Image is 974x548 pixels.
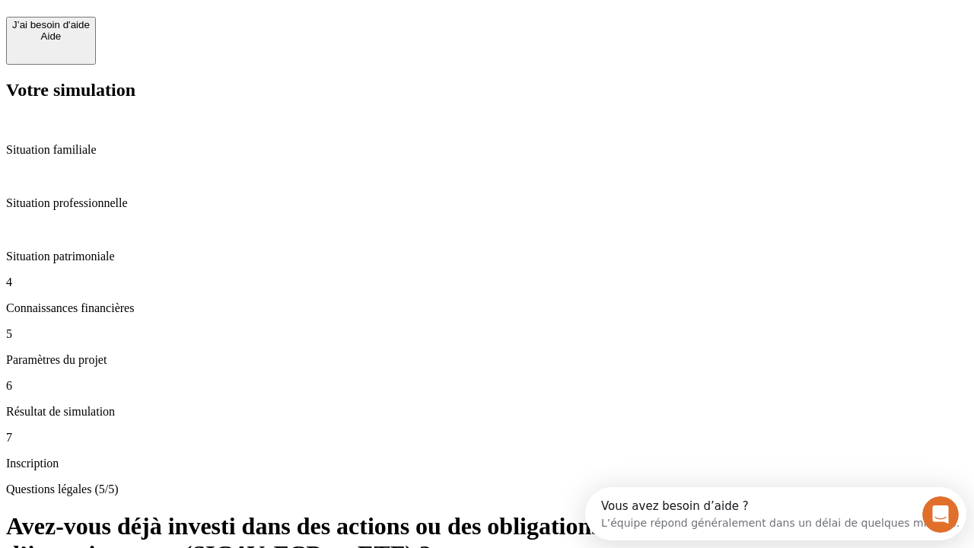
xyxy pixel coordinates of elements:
[12,19,90,30] div: J’ai besoin d'aide
[6,457,968,470] p: Inscription
[6,431,968,444] p: 7
[16,13,374,25] div: Vous avez besoin d’aide ?
[12,30,90,42] div: Aide
[6,327,968,341] p: 5
[16,25,374,41] div: L’équipe répond généralement dans un délai de quelques minutes.
[6,250,968,263] p: Situation patrimoniale
[6,405,968,419] p: Résultat de simulation
[6,301,968,315] p: Connaissances financières
[6,276,968,289] p: 4
[6,196,968,210] p: Situation professionnelle
[6,483,968,496] p: Questions légales (5/5)
[6,353,968,367] p: Paramètres du projet
[922,496,959,533] iframe: Intercom live chat
[585,487,966,540] iframe: Intercom live chat discovery launcher
[6,80,968,100] h2: Votre simulation
[6,143,968,157] p: Situation familiale
[6,17,96,65] button: J’ai besoin d'aideAide
[6,6,419,48] div: Ouvrir le Messenger Intercom
[6,379,968,393] p: 6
